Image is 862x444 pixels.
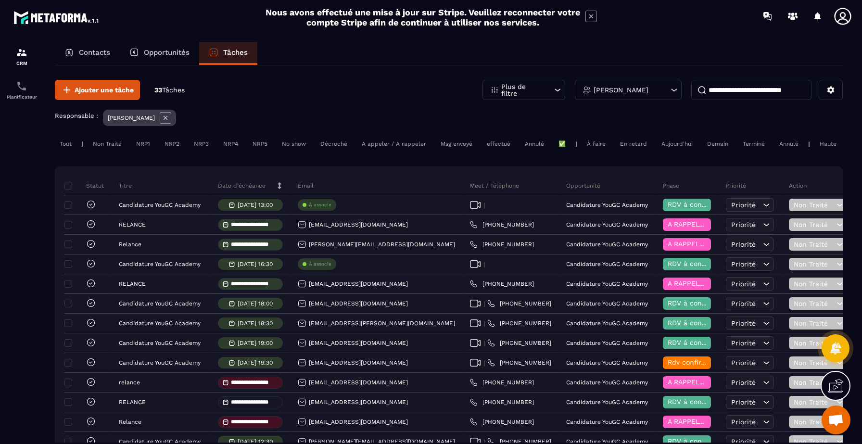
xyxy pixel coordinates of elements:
[794,398,834,406] span: Non Traité
[119,419,141,425] p: Relance
[575,140,577,147] p: |
[566,320,648,327] p: Candidature YouGC Academy
[668,319,730,327] span: RDV à confimer ❓
[119,241,141,248] p: Relance
[822,406,850,434] a: Ouvrir le chat
[119,300,201,307] p: Candidature YouGC Academy
[731,339,756,347] span: Priorité
[144,48,190,57] p: Opportunités
[16,47,27,58] img: formation
[2,39,41,73] a: formationformationCRM
[483,300,485,307] span: |
[566,399,648,406] p: Candidature YouGC Academy
[731,241,756,248] span: Priorité
[223,48,248,57] p: Tâches
[815,138,841,150] div: Haute
[808,140,810,147] p: |
[16,80,27,92] img: scheduler
[731,319,756,327] span: Priorité
[774,138,803,150] div: Annulé
[668,201,730,208] span: RDV à confimer ❓
[794,359,834,367] span: Non Traité
[75,85,134,95] span: Ajouter une tâche
[119,399,146,406] p: RELANCE
[668,240,776,248] span: A RAPPELER/GHOST/NO SHOW✖️
[154,86,185,95] p: 33
[482,138,515,150] div: effectué
[487,319,551,327] a: [PHONE_NUMBER]
[218,138,243,150] div: NRP4
[119,359,201,366] p: Candidature YouGC Academy
[119,221,146,228] p: RELANCE
[668,398,730,406] span: RDV à confimer ❓
[2,61,41,66] p: CRM
[566,340,648,346] p: Candidature YouGC Academy
[13,9,100,26] img: logo
[794,221,834,228] span: Non Traité
[668,279,776,287] span: A RAPPELER/GHOST/NO SHOW✖️
[731,418,756,426] span: Priorité
[668,220,776,228] span: A RAPPELER/GHOST/NO SHOW✖️
[470,379,534,386] a: [PHONE_NUMBER]
[702,138,733,150] div: Demain
[277,138,311,150] div: No show
[487,359,551,367] a: [PHONE_NUMBER]
[566,261,648,267] p: Candidature YouGC Academy
[794,201,834,209] span: Non Traité
[189,138,214,150] div: NRP3
[238,340,273,346] p: [DATE] 19:00
[88,138,127,150] div: Non Traité
[2,94,41,100] p: Planificateur
[731,359,756,367] span: Priorité
[316,138,352,150] div: Décroché
[582,138,610,150] div: À faire
[566,202,648,208] p: Candidature YouGC Academy
[119,261,201,267] p: Candidature YouGC Academy
[119,182,132,190] p: Titre
[731,260,756,268] span: Priorité
[554,138,570,150] div: ✅
[501,83,544,97] p: Plus de filtre
[487,339,551,347] a: [PHONE_NUMBER]
[238,300,273,307] p: [DATE] 18:00
[265,7,581,27] h2: Nous avons effectué une mise à jour sur Stripe. Veuillez reconnecter votre compte Stripe afin de ...
[162,86,185,94] span: Tâches
[794,241,834,248] span: Non Traité
[470,418,534,426] a: [PHONE_NUMBER]
[298,182,314,190] p: Email
[794,300,834,307] span: Non Traité
[55,112,98,119] p: Responsable :
[248,138,272,150] div: NRP5
[483,320,485,327] span: |
[483,261,485,268] span: |
[238,202,273,208] p: [DATE] 13:00
[668,299,730,307] span: RDV à confimer ❓
[566,182,600,190] p: Opportunité
[738,138,770,150] div: Terminé
[731,201,756,209] span: Priorité
[789,182,807,190] p: Action
[594,87,648,93] p: [PERSON_NAME]
[731,221,756,228] span: Priorité
[657,138,697,150] div: Aujourd'hui
[119,340,201,346] p: Candidature YouGC Academy
[55,42,120,65] a: Contacts
[55,138,76,150] div: Tout
[470,398,534,406] a: [PHONE_NUMBER]
[566,359,648,366] p: Candidature YouGC Academy
[238,359,273,366] p: [DATE] 19:30
[668,260,730,267] span: RDV à confimer ❓
[81,140,83,147] p: |
[119,280,146,287] p: RELANCE
[794,418,834,426] span: Non Traité
[731,398,756,406] span: Priorité
[731,379,756,386] span: Priorité
[483,202,485,209] span: |
[470,221,534,228] a: [PHONE_NUMBER]
[566,221,648,228] p: Candidature YouGC Academy
[615,138,652,150] div: En retard
[470,241,534,248] a: [PHONE_NUMBER]
[566,241,648,248] p: Candidature YouGC Academy
[436,138,477,150] div: Msg envoyé
[731,300,756,307] span: Priorité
